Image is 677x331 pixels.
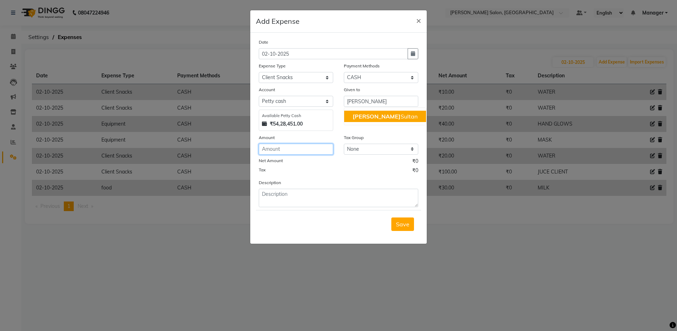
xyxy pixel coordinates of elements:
strong: ₹54,28,451.00 [270,120,303,128]
span: Save [396,221,409,228]
button: Close [410,10,427,30]
ngb-highlight: Sultan [353,113,418,120]
label: Net Amount [259,158,283,164]
label: Tax Group [344,134,364,141]
label: Payment Methods [344,63,380,69]
span: ₹0 [412,167,418,176]
input: Given to [344,96,418,107]
span: ₹0 [412,158,418,167]
div: Available Petty Cash [262,113,330,119]
label: Given to [344,87,360,93]
label: Amount [259,134,275,141]
input: Amount [259,144,333,155]
label: Expense Type [259,63,286,69]
span: [PERSON_NAME] [353,113,401,120]
h5: Add Expense [256,16,300,27]
span: × [416,15,421,26]
label: Tax [259,167,265,173]
label: Date [259,39,268,45]
label: Description [259,180,281,186]
button: Save [391,217,414,231]
label: Account [259,87,275,93]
